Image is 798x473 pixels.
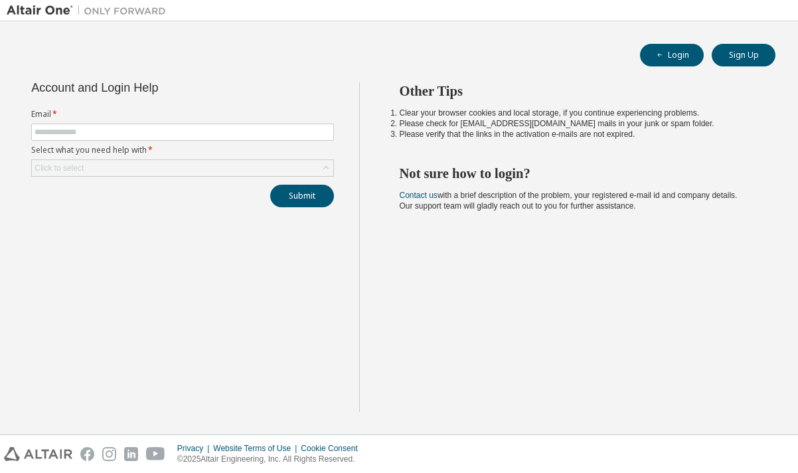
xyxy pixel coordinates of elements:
[7,4,173,17] img: Altair One
[400,165,752,182] h2: Not sure how to login?
[35,163,84,173] div: Click to select
[124,447,138,461] img: linkedin.svg
[400,82,752,100] h2: Other Tips
[146,447,165,461] img: youtube.svg
[400,118,752,129] li: Please check for [EMAIL_ADDRESS][DOMAIN_NAME] mails in your junk or spam folder.
[80,447,94,461] img: facebook.svg
[400,191,438,200] a: Contact us
[31,109,334,120] label: Email
[270,185,334,207] button: Submit
[32,160,333,176] div: Click to select
[31,145,334,155] label: Select what you need help with
[213,443,301,454] div: Website Terms of Use
[400,108,752,118] li: Clear your browser cookies and local storage, if you continue experiencing problems.
[102,447,116,461] img: instagram.svg
[4,447,72,461] img: altair_logo.svg
[31,82,274,93] div: Account and Login Help
[177,454,366,465] p: © 2025 Altair Engineering, Inc. All Rights Reserved.
[301,443,365,454] div: Cookie Consent
[400,129,752,140] li: Please verify that the links in the activation e-mails are not expired.
[400,191,738,211] span: with a brief description of the problem, your registered e-mail id and company details. Our suppo...
[177,443,213,454] div: Privacy
[640,44,704,66] button: Login
[712,44,775,66] button: Sign Up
